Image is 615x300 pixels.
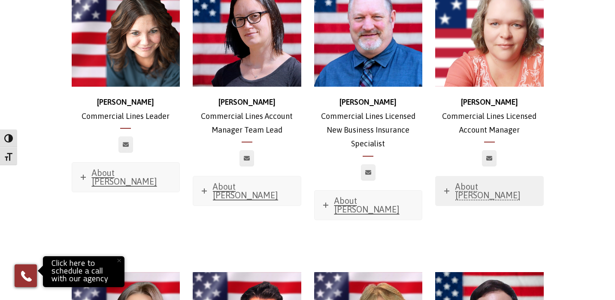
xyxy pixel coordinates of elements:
[45,258,122,285] p: Click here to schedule a call with our agency
[334,196,400,214] span: About [PERSON_NAME]
[315,191,422,220] a: About [PERSON_NAME]
[193,95,301,137] p: Commercial Lines Account Manager Team Lead
[97,97,154,106] strong: [PERSON_NAME]
[72,163,180,192] a: About [PERSON_NAME]
[435,95,544,137] p: Commercial Lines Licensed Account Manager
[339,97,397,106] strong: [PERSON_NAME]
[109,251,128,270] button: Close
[92,168,157,186] span: About [PERSON_NAME]
[314,95,423,151] p: Commercial Lines Licensed New Business Insurance Specialist
[461,97,518,106] strong: [PERSON_NAME]
[193,176,301,206] a: About [PERSON_NAME]
[213,182,278,200] span: About [PERSON_NAME]
[436,176,543,206] a: About [PERSON_NAME]
[218,97,276,106] strong: [PERSON_NAME]
[72,95,180,123] p: Commercial Lines Leader
[19,269,33,283] img: Phone icon
[455,182,521,200] span: About [PERSON_NAME]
